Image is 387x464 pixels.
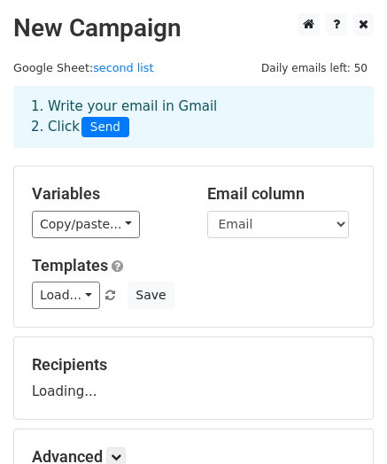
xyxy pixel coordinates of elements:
span: Daily emails left: 50 [255,58,374,78]
a: Load... [32,282,100,309]
span: Send [81,117,129,138]
h5: Email column [207,184,356,204]
h2: New Campaign [13,13,374,43]
a: second list [93,61,153,74]
h5: Variables [32,184,181,204]
small: Google Sheet: [13,61,153,74]
a: Copy/paste... [32,211,140,238]
button: Save [128,282,174,309]
a: Templates [32,256,108,275]
h5: Recipients [32,355,355,375]
div: Loading... [32,355,355,401]
a: Daily emails left: 50 [255,61,374,74]
div: 1. Write your email in Gmail 2. Click [18,97,369,137]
